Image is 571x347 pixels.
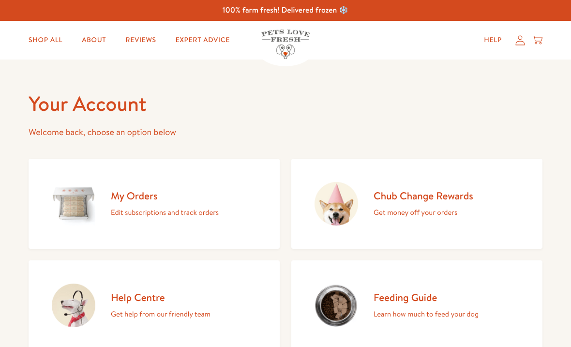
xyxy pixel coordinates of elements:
h2: Help Centre [111,291,210,304]
a: About [74,30,114,50]
a: My Orders Edit subscriptions and track orders [29,159,280,249]
p: Welcome back, choose an option below [29,125,542,140]
h1: Your Account [29,91,542,117]
img: Pets Love Fresh [261,30,310,59]
iframe: Gorgias live chat messenger [523,302,561,337]
p: Get help from our friendly team [111,308,210,320]
p: Edit subscriptions and track orders [111,206,219,219]
h2: Chub Change Rewards [374,189,473,202]
a: Reviews [118,30,164,50]
h2: My Orders [111,189,219,202]
a: Expert Advice [168,30,238,50]
p: Get money off your orders [374,206,473,219]
p: Learn how much to feed your dog [374,308,479,320]
a: Chub Change Rewards Get money off your orders [291,159,542,249]
h2: Feeding Guide [374,291,479,304]
a: Help [476,30,510,50]
a: Shop All [21,30,70,50]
